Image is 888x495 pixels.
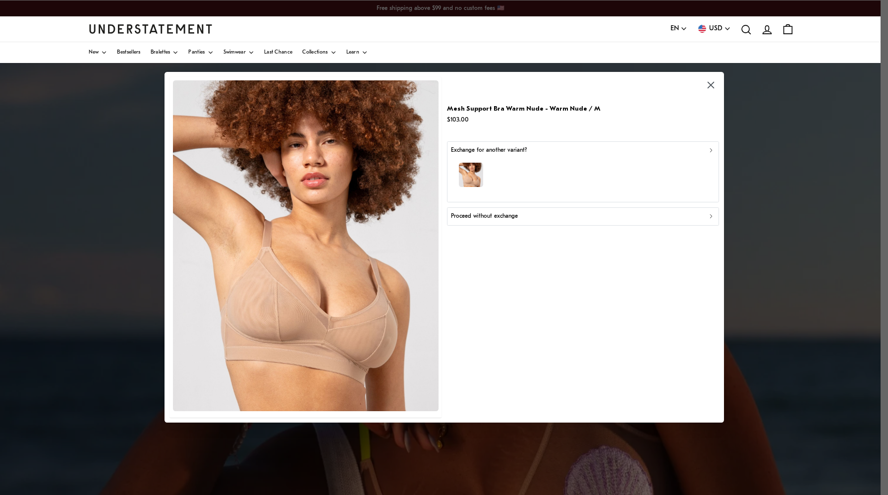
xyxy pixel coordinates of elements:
[346,42,368,63] a: Learn
[223,42,254,63] a: Swimwear
[223,50,246,55] span: Swimwear
[346,50,360,55] span: Learn
[89,50,99,55] span: New
[188,50,205,55] span: Panties
[89,24,213,33] a: Understatement Homepage
[151,50,170,55] span: Bralettes
[302,42,336,63] a: Collections
[446,115,600,125] p: $103.00
[670,23,687,34] button: EN
[264,42,292,63] a: Last Chance
[451,146,527,155] p: Exchange for another variant?
[446,104,600,114] p: Mesh Support Bra Warm Nude - Warm Nude / M
[709,23,722,34] span: USD
[117,42,140,63] a: Bestsellers
[172,80,438,411] img: SAND-BRA-018-137.jpg
[697,23,731,34] button: USD
[302,50,328,55] span: Collections
[459,163,483,187] img: model-name=Laure|model-size=M
[446,141,719,202] button: Exchange for another variant?model-name=Laure|model-size=M
[151,42,179,63] a: Bralettes
[117,50,140,55] span: Bestsellers
[446,208,719,226] button: Proceed without exchange
[188,42,213,63] a: Panties
[670,23,679,34] span: EN
[264,50,292,55] span: Last Chance
[89,42,108,63] a: New
[451,212,518,222] p: Proceed without exchange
